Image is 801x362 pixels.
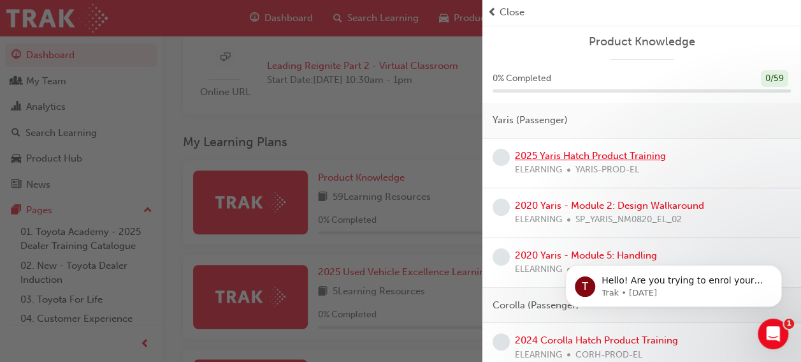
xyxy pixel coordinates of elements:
[546,238,801,328] iframe: Intercom notifications message
[515,213,562,227] span: ELEARNING
[515,335,678,346] a: 2024 Corolla Hatch Product Training
[761,70,788,87] div: 0 / 59
[493,113,568,128] span: Yaris (Passenger)
[515,150,666,162] a: 2025 Yaris Hatch Product Training
[575,213,682,227] span: SP_YARIS_NM0820_EL_02
[493,72,551,86] span: 0 % Completed
[515,200,704,211] a: 2020 Yaris - Module 2: Design Walkaround
[487,5,497,20] span: prev-icon
[515,262,562,277] span: ELEARNING
[515,163,562,177] span: ELEARNING
[515,250,657,261] a: 2020 Yaris - Module 5: Handling
[575,163,639,177] span: YARIS-PROD-EL
[758,319,788,349] iframe: Intercom live chat
[487,5,796,20] button: prev-iconClose
[493,34,791,49] a: Product Knowledge
[493,149,510,166] span: learningRecordVerb_NONE-icon
[500,5,524,20] span: Close
[493,248,510,266] span: learningRecordVerb_NONE-icon
[493,298,579,313] span: Corolla (Passenger)
[493,199,510,216] span: learningRecordVerb_NONE-icon
[493,333,510,351] span: learningRecordVerb_NONE-icon
[784,319,794,329] span: 1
